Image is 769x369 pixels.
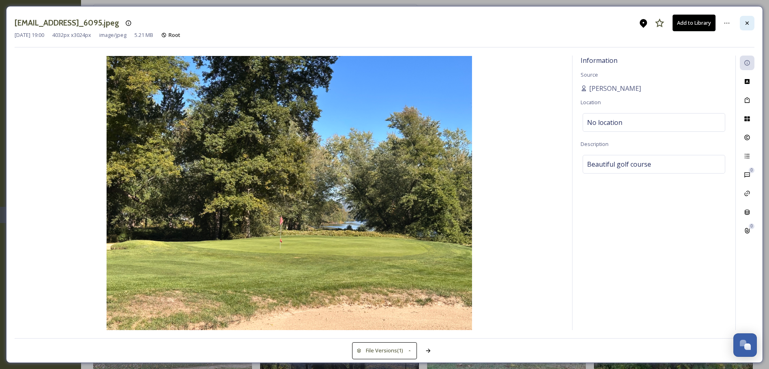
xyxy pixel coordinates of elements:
span: 4032 px x 3024 px [52,31,91,39]
span: [DATE] 19:00 [15,31,44,39]
span: Location [581,99,601,106]
span: Root [169,31,180,39]
div: 0 [749,167,754,173]
span: [PERSON_NAME] [589,84,641,93]
span: No location [587,118,622,127]
button: Open Chat [733,333,757,357]
span: image/jpeg [99,31,126,39]
span: Source [581,71,598,78]
span: Beautiful golf course [587,159,651,169]
button: File Versions(1) [352,342,417,359]
div: 0 [749,223,754,229]
h3: [EMAIL_ADDRESS]_6095.jpeg [15,17,119,29]
span: Description [581,140,609,148]
button: Add to Library [673,15,716,31]
span: 5.21 MB [135,31,153,39]
img: alphabravo04%40me.com-IMG_6095.jpeg [15,56,564,330]
span: Information [581,56,617,65]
